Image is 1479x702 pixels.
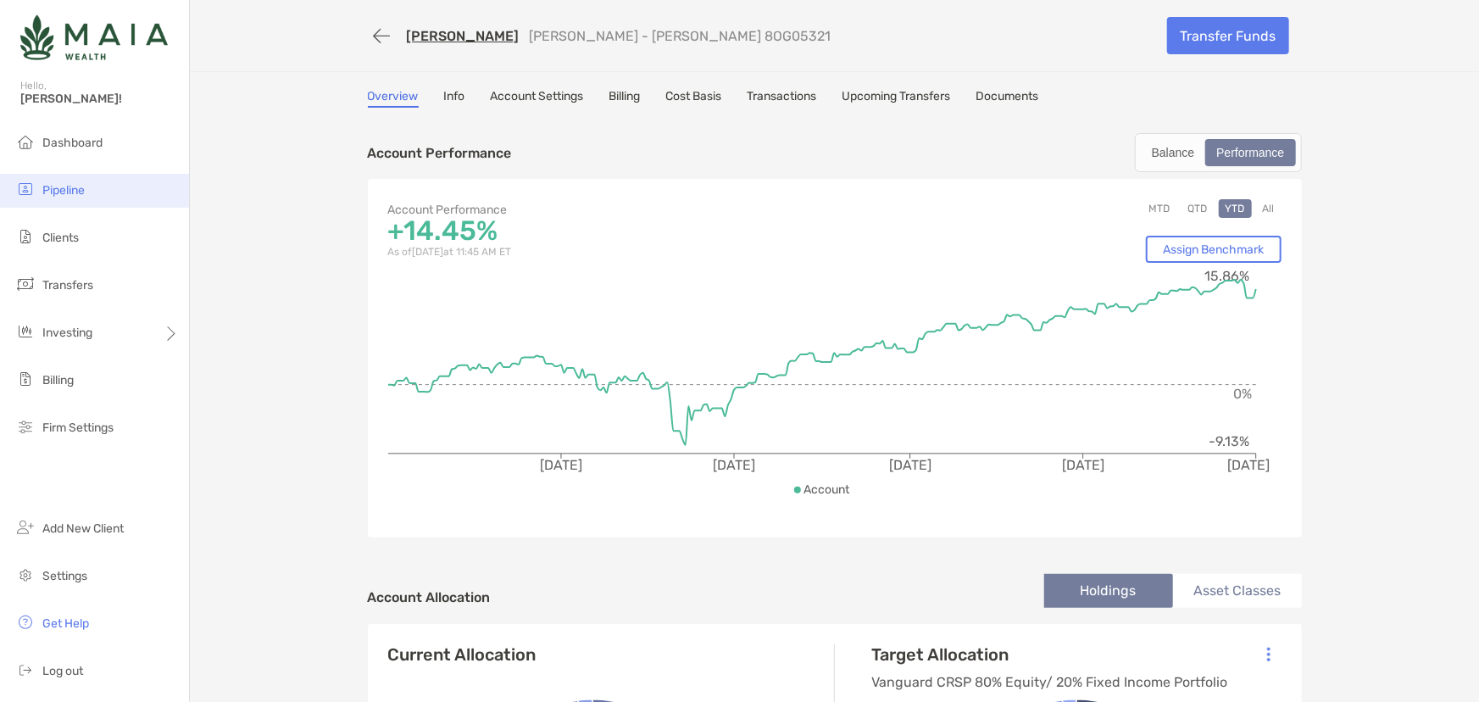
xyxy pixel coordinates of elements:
[540,457,582,473] tspan: [DATE]
[1182,199,1215,218] button: QTD
[15,660,36,680] img: logout icon
[15,565,36,585] img: settings icon
[1227,457,1270,473] tspan: [DATE]
[15,179,36,199] img: pipeline icon
[1233,386,1252,402] tspan: 0%
[368,142,512,164] p: Account Performance
[15,274,36,294] img: transfers icon
[368,589,491,605] h4: Account Allocation
[491,89,584,108] a: Account Settings
[42,136,103,150] span: Dashboard
[388,242,835,263] p: As of [DATE] at 11:45 AM ET
[42,664,83,678] span: Log out
[42,278,93,292] span: Transfers
[803,479,849,500] p: Account
[42,373,74,387] span: Billing
[1143,141,1204,164] div: Balance
[1044,574,1173,608] li: Holdings
[407,28,520,44] a: [PERSON_NAME]
[444,89,465,108] a: Info
[842,89,951,108] a: Upcoming Transfers
[1267,647,1270,662] img: Icon List Menu
[42,421,114,435] span: Firm Settings
[1209,433,1249,449] tspan: -9.13%
[872,671,1228,693] p: Vanguard CRSP 80% Equity/ 20% Fixed Income Portfolio
[15,226,36,247] img: clients icon
[20,7,168,68] img: Zoe Logo
[20,92,179,106] span: [PERSON_NAME]!
[976,89,1039,108] a: Documents
[1167,17,1289,54] a: Transfer Funds
[888,457,931,473] tspan: [DATE]
[1143,199,1177,218] button: MTD
[1256,199,1282,218] button: All
[388,644,537,665] h4: Current Allocation
[1207,141,1293,164] div: Performance
[42,183,85,198] span: Pipeline
[15,612,36,632] img: get-help icon
[1173,574,1302,608] li: Asset Classes
[15,321,36,342] img: investing icon
[609,89,641,108] a: Billing
[872,644,1228,665] h4: Target Allocation
[388,220,835,242] p: +14.45%
[1135,133,1302,172] div: segmented control
[1204,268,1249,284] tspan: 15.86%
[15,416,36,437] img: firm-settings icon
[530,28,831,44] p: [PERSON_NAME] - [PERSON_NAME] 8OG05321
[42,569,87,583] span: Settings
[1061,457,1104,473] tspan: [DATE]
[368,89,419,108] a: Overview
[1146,236,1282,263] a: Assign Benchmark
[666,89,722,108] a: Cost Basis
[713,457,755,473] tspan: [DATE]
[15,517,36,538] img: add_new_client icon
[15,369,36,389] img: billing icon
[42,326,92,340] span: Investing
[42,616,89,631] span: Get Help
[388,199,835,220] p: Account Performance
[15,131,36,152] img: dashboard icon
[42,521,124,536] span: Add New Client
[42,231,79,245] span: Clients
[1219,199,1252,218] button: YTD
[748,89,817,108] a: Transactions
